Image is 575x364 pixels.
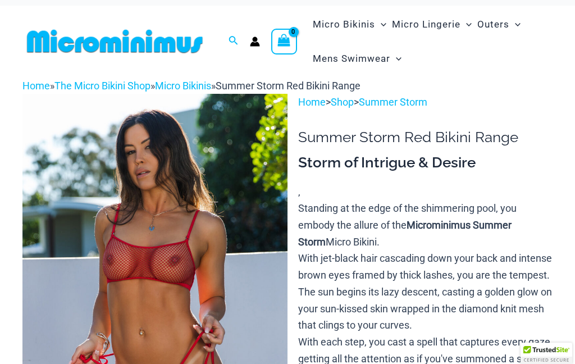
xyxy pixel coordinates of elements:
[509,10,521,39] span: Menu Toggle
[298,96,326,108] a: Home
[216,80,360,92] span: Summer Storm Red Bikini Range
[477,10,509,39] span: Outers
[390,44,401,73] span: Menu Toggle
[250,37,260,47] a: Account icon link
[313,44,390,73] span: Mens Swimwear
[22,80,360,92] span: » » »
[313,10,375,39] span: Micro Bikinis
[271,29,297,54] a: View Shopping Cart, empty
[521,343,572,364] div: TrustedSite Certified
[308,6,553,78] nav: Site Navigation
[375,10,386,39] span: Menu Toggle
[392,10,460,39] span: Micro Lingerie
[474,7,523,42] a: OutersMenu ToggleMenu Toggle
[298,153,553,172] h3: Storm of Intrigue & Desire
[389,7,474,42] a: Micro LingerieMenu ToggleMenu Toggle
[22,29,207,54] img: MM SHOP LOGO FLAT
[298,94,553,111] p: > >
[310,42,404,76] a: Mens SwimwearMenu ToggleMenu Toggle
[298,129,553,146] h1: Summer Storm Red Bikini Range
[310,7,389,42] a: Micro BikinisMenu ToggleMenu Toggle
[298,219,512,248] b: Microminimus Summer Storm
[155,80,211,92] a: Micro Bikinis
[229,34,239,48] a: Search icon link
[22,80,50,92] a: Home
[331,96,354,108] a: Shop
[54,80,150,92] a: The Micro Bikini Shop
[359,96,427,108] a: Summer Storm
[460,10,472,39] span: Menu Toggle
